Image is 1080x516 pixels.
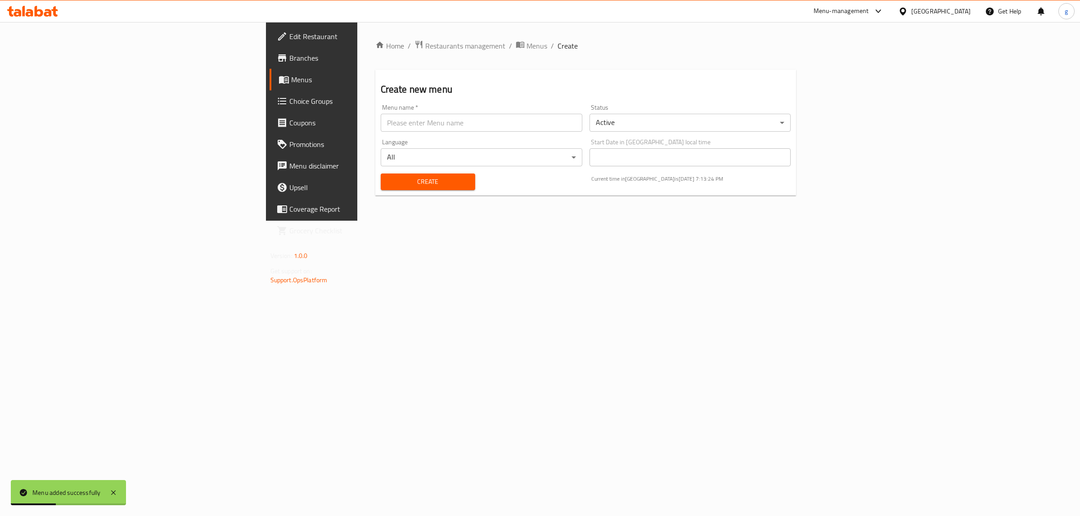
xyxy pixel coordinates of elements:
a: Branches [270,47,446,69]
a: Edit Restaurant [270,26,446,47]
li: / [509,40,512,51]
p: Current time in [GEOGRAPHIC_DATA] is [DATE] 7:13:24 PM [591,175,791,183]
span: Choice Groups [289,96,439,107]
a: Choice Groups [270,90,446,112]
span: Grocery Checklist [289,225,439,236]
nav: breadcrumb [375,40,796,52]
span: Restaurants management [425,40,505,51]
span: Upsell [289,182,439,193]
li: / [551,40,554,51]
span: g [1065,6,1068,16]
span: Menus [526,40,547,51]
span: 1.0.0 [294,250,308,262]
span: Menus [291,74,439,85]
span: Get support on: [270,265,312,277]
div: Active [589,114,791,132]
span: Coupons [289,117,439,128]
a: Menus [270,69,446,90]
div: Menu added successfully [32,488,101,498]
span: Menu disclaimer [289,160,439,171]
span: Create [558,40,578,51]
h2: Create new menu [381,83,791,96]
span: Edit Restaurant [289,31,439,42]
div: Menu-management [814,6,869,17]
a: Promotions [270,133,446,155]
a: Restaurants management [414,40,505,52]
input: Please enter Menu name [381,114,582,132]
a: Support.OpsPlatform [270,274,328,286]
span: Create [388,176,468,187]
a: Menus [516,40,547,52]
span: Promotions [289,139,439,150]
a: Coupons [270,112,446,133]
a: Upsell [270,177,446,198]
span: Version: [270,250,292,262]
a: Grocery Checklist [270,220,446,241]
span: Branches [289,53,439,63]
a: Menu disclaimer [270,155,446,177]
button: Create [381,173,475,190]
span: Coverage Report [289,204,439,214]
div: [GEOGRAPHIC_DATA] [911,6,971,16]
a: Coverage Report [270,198,446,220]
div: All [381,148,582,166]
